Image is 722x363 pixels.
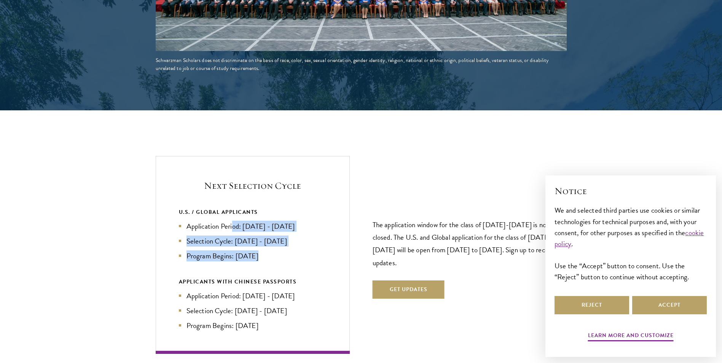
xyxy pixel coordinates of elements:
div: APPLICANTS WITH CHINESE PASSPORTS [179,277,327,287]
div: Schwarzman Scholars does not discriminate on the basis of race, color, sex, sexual orientation, g... [156,56,567,72]
li: Selection Cycle: [DATE] - [DATE] [179,236,327,247]
button: Accept [632,296,707,314]
button: Get Updates [373,280,445,299]
button: Reject [555,296,629,314]
li: Program Begins: [DATE] [179,320,327,331]
h2: Notice [555,185,707,197]
a: cookie policy [555,227,704,249]
li: Application Period: [DATE] - [DATE] [179,221,327,232]
div: U.S. / GLOBAL APPLICANTS [179,207,327,217]
button: Learn more and customize [588,331,674,342]
li: Application Period: [DATE] - [DATE] [179,290,327,301]
li: Selection Cycle: [DATE] - [DATE] [179,305,327,316]
li: Program Begins: [DATE] [179,250,327,261]
p: The application window for the class of [DATE]-[DATE] is now closed. The U.S. and Global applicat... [373,218,567,269]
h5: Next Selection Cycle [179,179,327,192]
div: We and selected third parties use cookies or similar technologies for technical purposes and, wit... [555,205,707,282]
